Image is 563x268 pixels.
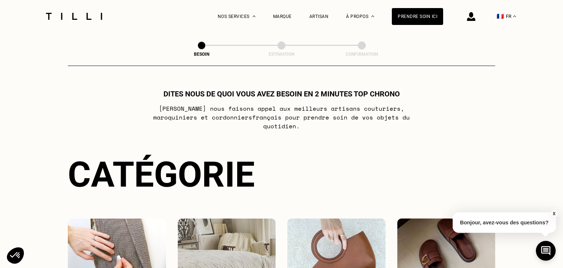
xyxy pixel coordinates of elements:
[309,14,329,19] a: Artisan
[513,15,516,17] img: menu déroulant
[325,52,398,57] div: Confirmation
[371,15,374,17] img: Menu déroulant à propos
[497,13,504,20] span: 🇫🇷
[43,13,105,20] img: Logo du service de couturière Tilli
[165,52,238,57] div: Besoin
[392,8,443,25] a: Prendre soin ici
[273,14,292,19] a: Marque
[467,12,475,21] img: icône connexion
[68,154,495,195] div: Catégorie
[163,89,400,98] h1: Dites nous de quoi vous avez besoin en 2 minutes top chrono
[253,15,255,17] img: Menu déroulant
[245,52,318,57] div: Estimation
[453,212,556,233] p: Bonjour, avez-vous des questions?
[550,210,558,218] button: X
[136,104,427,131] p: [PERSON_NAME] nous faisons appel aux meilleurs artisans couturiers , maroquiniers et cordonniers ...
